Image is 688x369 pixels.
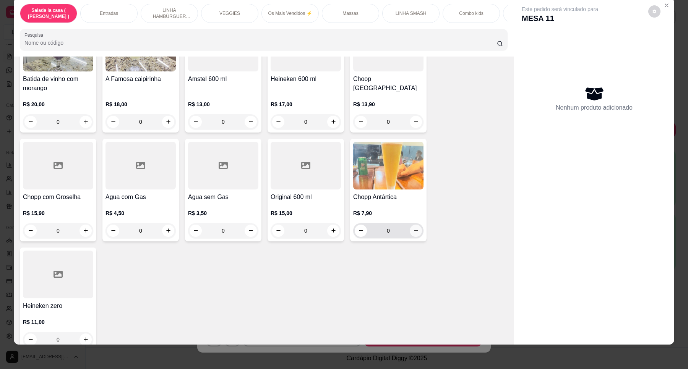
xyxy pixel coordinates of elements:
h4: Amstel 600 ml [188,74,258,84]
p: R$ 15,00 [271,209,341,217]
button: decrease-product-quantity [272,116,284,128]
h4: Agua com Gas [105,193,176,202]
p: Este pedido será vinculado para [522,5,598,13]
p: VEGGIES [219,10,240,16]
button: decrease-product-quantity [24,116,37,128]
p: R$ 18,00 [105,100,176,108]
label: Pesquisa [24,32,46,38]
h4: Chopp com Groselha [23,193,93,202]
p: R$ 20,00 [23,100,93,108]
p: Salada la casa ( [PERSON_NAME] ) [26,7,71,19]
p: Combo kids [459,10,483,16]
h4: Batida de vinho com morango [23,74,93,93]
h4: Agua sem Gas [188,193,258,202]
button: increase-product-quantity [327,116,339,128]
h4: Original 600 ml [271,193,341,202]
p: R$ 3,50 [188,209,258,217]
button: decrease-product-quantity [355,116,367,128]
button: decrease-product-quantity [190,225,202,237]
button: increase-product-quantity [410,225,422,237]
h4: A Famosa caipirinha [105,74,176,84]
button: increase-product-quantity [162,116,174,128]
button: decrease-product-quantity [107,116,119,128]
button: decrease-product-quantity [272,225,284,237]
button: increase-product-quantity [410,116,422,128]
p: R$ 15,90 [23,209,93,217]
button: decrease-product-quantity [648,5,660,18]
button: increase-product-quantity [80,225,92,237]
p: LINHA HAMBÚRGUER ANGUS [147,7,191,19]
button: decrease-product-quantity [24,333,37,346]
button: increase-product-quantity [162,225,174,237]
p: R$ 11,00 [23,318,93,326]
img: product-image [353,142,424,189]
p: R$ 13,90 [353,100,424,108]
p: Massas [342,10,358,16]
p: MESA 11 [522,13,598,24]
input: Pesquisa [24,39,497,47]
button: increase-product-quantity [327,225,339,237]
p: R$ 4,50 [105,209,176,217]
h4: Choop [GEOGRAPHIC_DATA] [353,74,424,93]
p: Nenhum produto adicionado [556,103,633,112]
p: R$ 13,00 [188,100,258,108]
button: increase-product-quantity [80,116,92,128]
button: increase-product-quantity [245,116,257,128]
button: increase-product-quantity [245,225,257,237]
p: R$ 7,90 [353,209,424,217]
h4: Chopp Antártica [353,193,424,202]
button: decrease-product-quantity [190,116,202,128]
h4: Heineken zero [23,301,93,311]
button: decrease-product-quantity [107,225,119,237]
p: LINHA SMASH [396,10,427,16]
p: R$ 17,00 [271,100,341,108]
button: decrease-product-quantity [355,225,367,237]
button: increase-product-quantity [80,333,92,346]
h4: Heineken 600 ml [271,74,341,84]
p: Entradas [100,10,118,16]
button: decrease-product-quantity [24,225,37,237]
p: Os Mais Vendidos ⚡️ [268,10,312,16]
